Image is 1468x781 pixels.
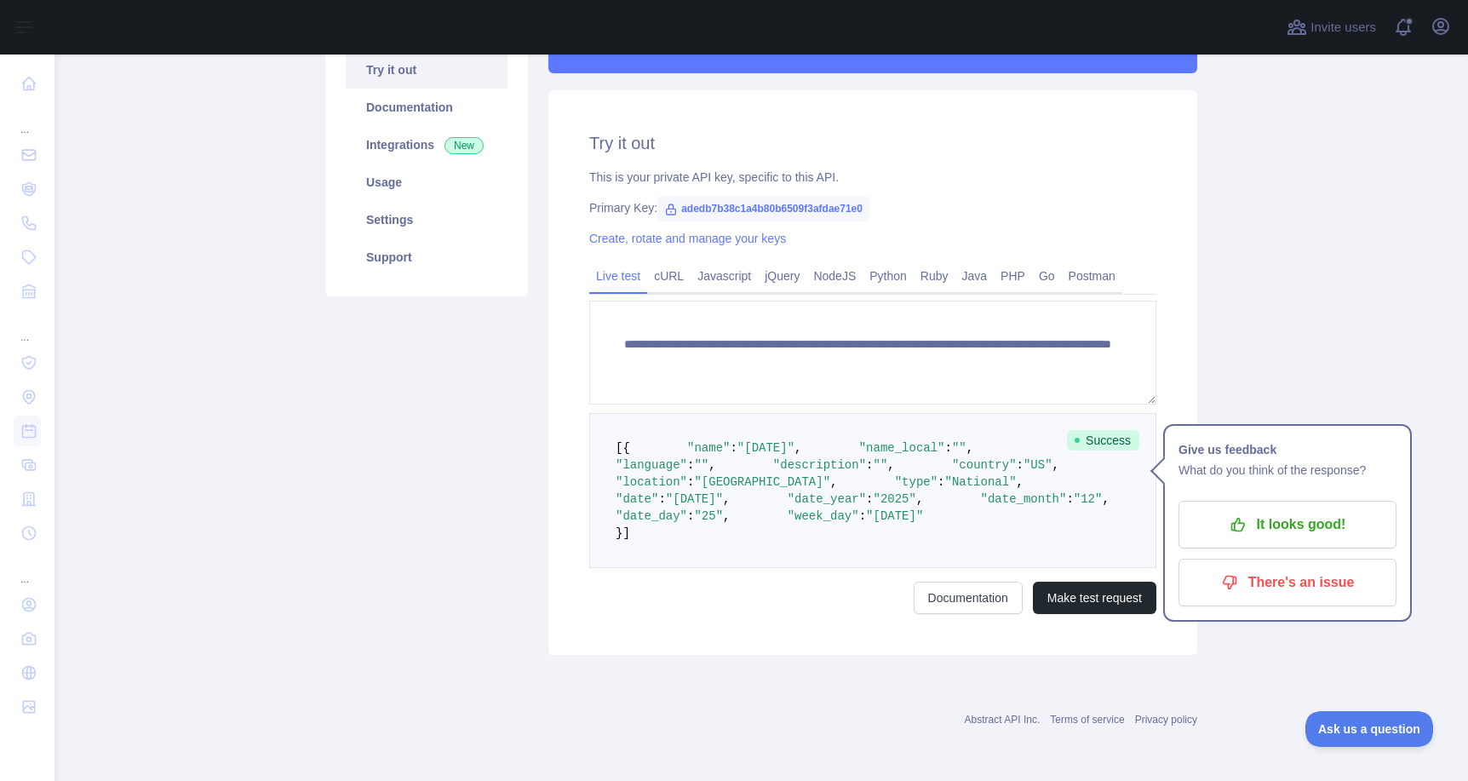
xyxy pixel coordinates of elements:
span: Success [1067,430,1139,451]
div: Primary Key: [589,199,1156,216]
span: : [687,458,694,472]
span: adedb7b38c1a4b80b6509f3afdae71e0 [657,196,869,221]
a: Documentation [346,89,507,126]
span: : [687,509,694,523]
a: NodeJS [806,262,863,290]
a: cURL [647,262,691,290]
p: There's an issue [1191,568,1384,597]
span: : [866,492,873,506]
a: Postman [1062,262,1122,290]
span: : [687,475,694,489]
span: , [887,458,894,472]
h1: Give us feedback [1178,439,1396,460]
span: "[DATE]" [737,441,794,455]
p: It looks good! [1191,510,1384,539]
span: "" [873,458,887,472]
span: ] [622,526,629,540]
span: New [444,137,484,154]
span: "" [694,458,708,472]
a: Settings [346,201,507,238]
span: [ [616,441,622,455]
p: What do you think of the response? [1178,460,1396,480]
a: Terms of service [1050,714,1124,726]
span: , [830,475,837,489]
span: : [658,492,665,506]
a: Documentation [914,582,1023,614]
button: Invite users [1283,14,1379,41]
span: : [730,441,737,455]
span: : [945,441,952,455]
span: , [723,492,730,506]
span: } [616,526,622,540]
div: ... [14,552,41,586]
span: Invite users [1310,18,1376,37]
a: Live test [589,262,647,290]
a: Integrations New [346,126,507,164]
a: PHP [994,262,1032,290]
span: , [916,492,923,506]
a: Java [955,262,995,290]
span: "location" [616,475,687,489]
a: Ruby [914,262,955,290]
div: ... [14,102,41,136]
span: , [966,441,973,455]
span: "2025" [874,492,916,506]
span: "National" [945,475,1017,489]
span: "25" [694,509,723,523]
button: It looks good! [1178,501,1396,548]
span: "date_day" [616,509,687,523]
span: : [1066,492,1073,506]
span: : [1017,458,1024,472]
a: Create, rotate and manage your keys [589,232,786,245]
span: "US" [1024,458,1052,472]
span: "type" [895,475,938,489]
h2: Try it out [589,131,1156,155]
span: , [708,458,715,472]
a: Privacy policy [1135,714,1197,726]
span: "week_day" [788,509,859,523]
span: : [866,458,873,472]
span: "date_month" [981,492,1067,506]
span: "country" [952,458,1017,472]
span: "[DATE]" [866,509,923,523]
span: , [794,441,801,455]
a: Go [1032,262,1062,290]
a: jQuery [758,262,806,290]
span: "date_year" [788,492,866,506]
button: There's an issue [1178,559,1396,606]
span: "" [952,441,966,455]
span: : [938,475,944,489]
span: "date" [616,492,658,506]
span: , [723,509,730,523]
span: "language" [616,458,687,472]
span: : [859,509,866,523]
span: "name_local" [859,441,945,455]
span: , [1102,492,1109,506]
a: Python [863,262,914,290]
span: "[DATE]" [666,492,723,506]
span: "name" [687,441,730,455]
a: Javascript [691,262,758,290]
span: "[GEOGRAPHIC_DATA]" [694,475,830,489]
a: Try it out [346,51,507,89]
a: Abstract API Inc. [965,714,1041,726]
div: ... [14,310,41,344]
span: "description" [773,458,866,472]
a: Usage [346,164,507,201]
button: Make test request [1033,582,1156,614]
span: { [622,441,629,455]
span: "12" [1074,492,1103,506]
iframe: Toggle Customer Support [1305,711,1434,747]
a: Support [346,238,507,276]
span: , [1052,458,1059,472]
div: This is your private API key, specific to this API. [589,169,1156,186]
span: , [1017,475,1024,489]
